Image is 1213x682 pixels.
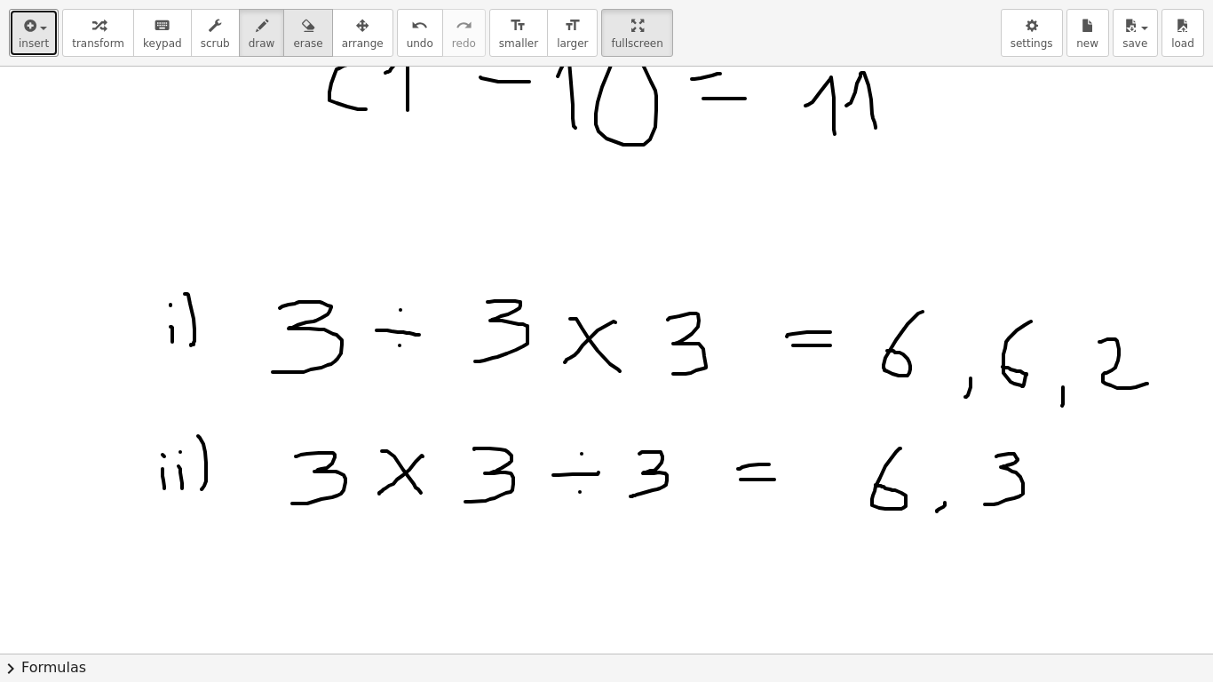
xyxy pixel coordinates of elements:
button: keyboardkeypad [133,9,192,57]
button: arrange [332,9,393,57]
i: undo [411,15,428,36]
span: erase [293,37,322,50]
i: keyboard [154,15,170,36]
span: load [1171,37,1194,50]
button: erase [283,9,332,57]
i: redo [456,15,472,36]
span: settings [1011,37,1053,50]
button: load [1161,9,1204,57]
button: redoredo [442,9,486,57]
span: transform [72,37,124,50]
span: smaller [499,37,538,50]
span: save [1122,37,1147,50]
span: insert [19,37,49,50]
button: new [1066,9,1109,57]
span: undo [407,37,433,50]
button: insert [9,9,59,57]
span: draw [249,37,275,50]
i: format_size [564,15,581,36]
span: fullscreen [611,37,662,50]
button: settings [1001,9,1063,57]
span: keypad [143,37,182,50]
button: save [1113,9,1158,57]
button: transform [62,9,134,57]
span: arrange [342,37,384,50]
button: format_sizesmaller [489,9,548,57]
i: format_size [510,15,527,36]
span: new [1076,37,1098,50]
span: redo [452,37,476,50]
button: fullscreen [601,9,672,57]
button: draw [239,9,285,57]
button: format_sizelarger [547,9,598,57]
button: undoundo [397,9,443,57]
button: scrub [191,9,240,57]
span: larger [557,37,588,50]
span: scrub [201,37,230,50]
